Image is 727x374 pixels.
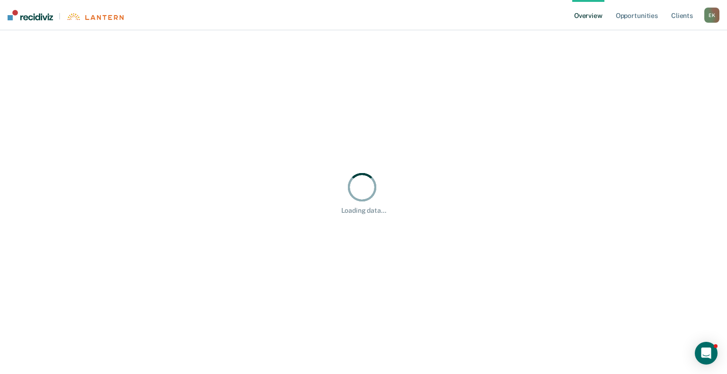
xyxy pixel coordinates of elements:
[53,12,66,20] span: |
[8,10,124,20] a: |
[341,207,386,215] div: Loading data...
[695,342,718,365] iframe: Intercom live chat
[8,10,53,20] img: Recidiviz
[704,8,719,23] div: E K
[66,13,124,20] img: Lantern
[704,8,719,23] button: EK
